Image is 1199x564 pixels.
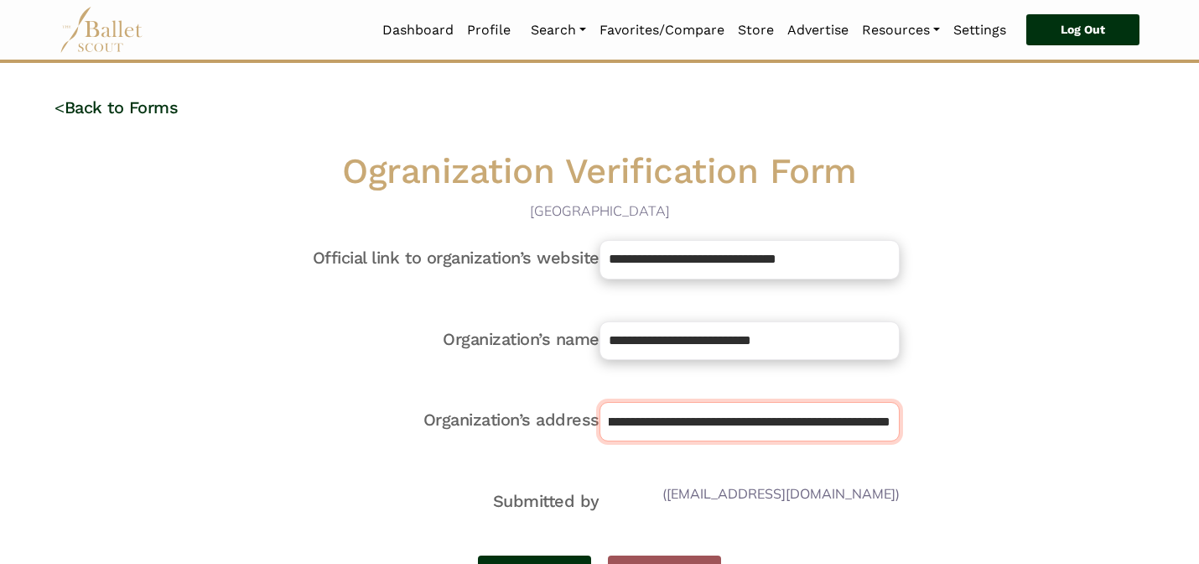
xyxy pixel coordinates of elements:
div: ( [EMAIL_ADDRESS][DOMAIN_NAME] ) [599,483,900,505]
a: Dashboard [376,13,460,48]
h4: Organization’s address [300,409,600,431]
a: <Back to Forms [54,97,178,117]
a: Profile [460,13,517,48]
a: Favorites/Compare [593,13,731,48]
h1: Ogranization Verification Form [300,149,900,195]
a: Advertise [781,13,855,48]
h4: Submitted by [300,490,600,512]
a: Store [731,13,781,48]
p: [GEOGRAPHIC_DATA] [300,201,900,222]
a: Log Out [1026,14,1139,46]
a: Search [524,13,593,48]
h4: Official link to organization’s website [300,247,600,269]
a: Resources [855,13,947,48]
a: Settings [947,13,1013,48]
code: < [54,97,65,117]
h4: Organization’s name [300,328,600,350]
